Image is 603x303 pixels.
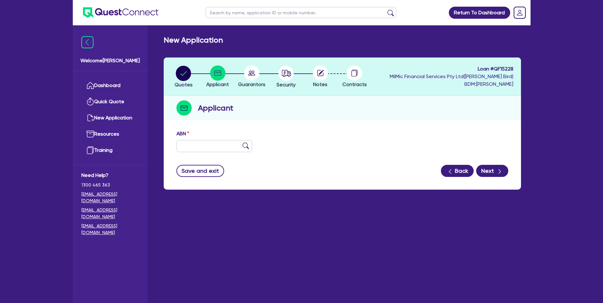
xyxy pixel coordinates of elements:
[449,7,510,19] a: Return To Dashboard
[511,4,528,21] a: Dropdown toggle
[81,77,139,94] a: Dashboard
[238,81,265,87] span: Guarantors
[81,126,139,142] a: Resources
[277,82,296,88] span: Security
[81,182,139,188] span: 1300 465 363
[206,7,396,18] input: Search by name, application ID or mobile number...
[276,65,296,89] button: Security
[86,130,94,138] img: resources
[86,98,94,105] img: quick-quote
[206,81,229,87] span: Applicant
[390,73,513,79] span: MilMic Financial Services Pty Ltd ( [PERSON_NAME] Bird )
[81,36,93,48] img: icon-menu-close
[81,223,139,236] a: [EMAIL_ADDRESS][DOMAIN_NAME]
[86,114,94,122] img: new-application
[441,165,474,177] button: Back
[243,143,249,149] img: abn-lookup icon
[176,165,224,177] button: Save and exit
[81,110,139,126] a: New Application
[81,142,139,158] a: Training
[175,82,193,88] span: Quotes
[198,102,233,114] h2: Applicant
[390,80,513,88] span: BDM: [PERSON_NAME]
[81,207,139,220] a: [EMAIL_ADDRESS][DOMAIN_NAME]
[342,81,367,87] span: Contracts
[390,65,513,73] span: Loan # QF15228
[176,130,189,138] label: ABN
[476,165,508,177] button: Next
[164,36,223,45] h2: New Application
[81,94,139,110] a: Quick Quote
[176,100,192,116] img: step-icon
[86,146,94,154] img: training
[83,7,158,18] img: quest-connect-logo-blue
[313,81,327,87] span: Notes
[81,191,139,204] a: [EMAIL_ADDRESS][DOMAIN_NAME]
[81,172,139,179] span: Need Help?
[80,57,140,64] span: Welcome [PERSON_NAME]
[174,65,193,89] button: Quotes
